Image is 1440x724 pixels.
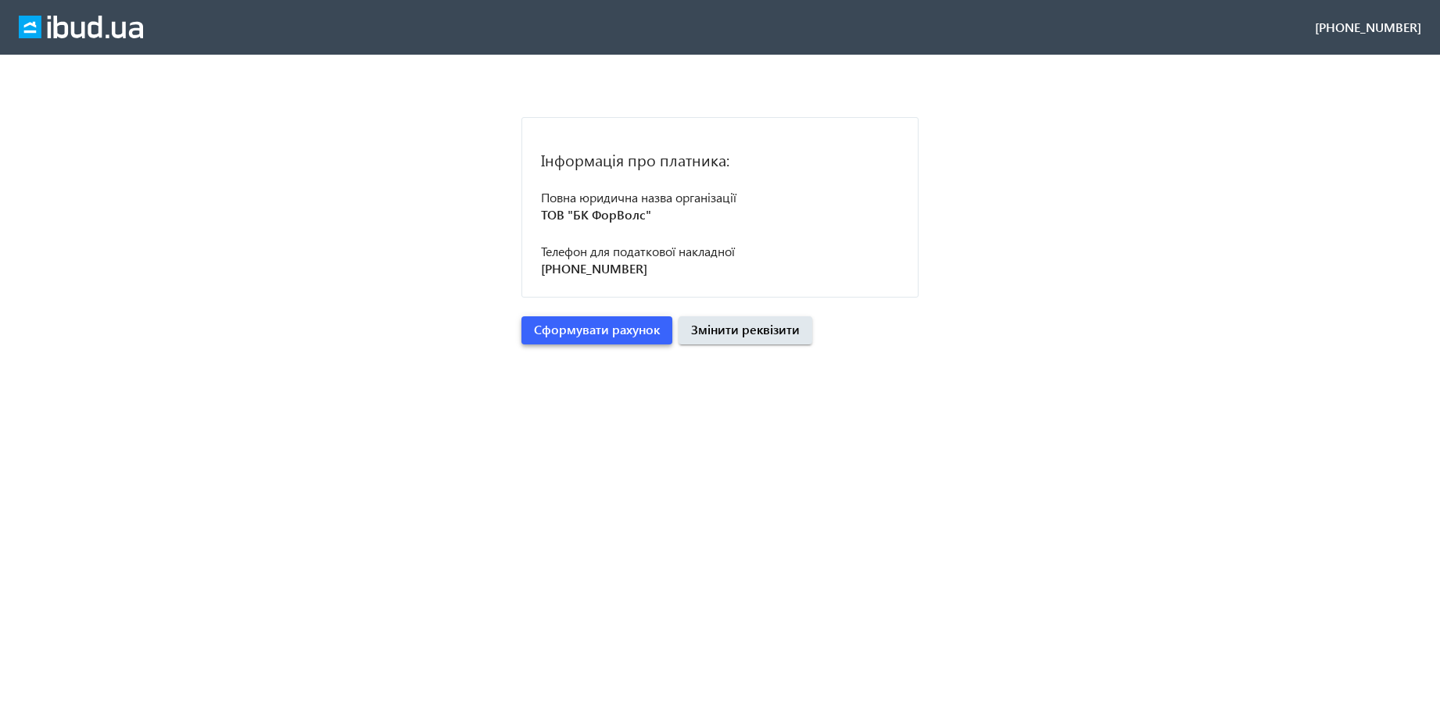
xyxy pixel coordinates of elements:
button: Сформувати рахунок [521,316,672,344]
p: [PHONE_NUMBER] [541,260,899,277]
span: Телефон для податкової накладної [541,243,735,259]
span: Сформувати рахунок [534,321,660,338]
button: Змінити реквізити [679,316,812,344]
h2: Інформація про платника: [541,148,899,170]
p: ТОВ "БК ФорВолс" [541,206,899,223]
span: Змінити реквізити [691,321,800,338]
div: [PHONE_NUMBER] [1315,19,1421,36]
img: ibud_full_logo_white.svg [19,16,143,39]
span: Повна юридична назва організації [541,189,736,205]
